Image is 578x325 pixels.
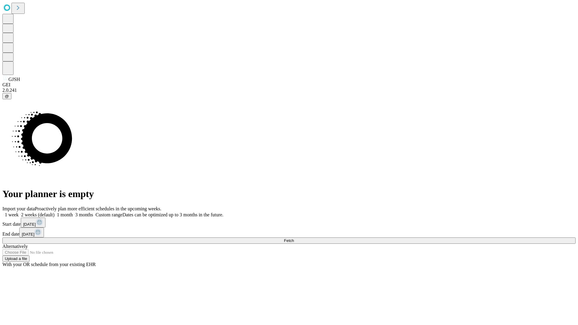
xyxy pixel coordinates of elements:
span: Alternatively [2,244,28,249]
span: 1 week [5,212,19,217]
span: Dates can be optimized up to 3 months in the future. [123,212,223,217]
button: [DATE] [21,218,45,227]
span: 3 months [75,212,93,217]
button: Upload a file [2,255,30,262]
span: @ [5,94,9,98]
span: Import your data [2,206,35,211]
span: GJSH [8,77,20,82]
span: Proactively plan more efficient schedules in the upcoming weeks. [35,206,161,211]
span: [DATE] [22,232,34,237]
span: With your OR schedule from your existing EHR [2,262,96,267]
div: End date [2,227,576,237]
span: Custom range [95,212,122,217]
div: GEI [2,82,576,88]
span: 1 month [57,212,73,217]
div: 2.0.241 [2,88,576,93]
span: Fetch [284,238,294,243]
button: Fetch [2,237,576,244]
div: Start date [2,218,576,227]
span: [DATE] [23,222,36,227]
h1: Your planner is empty [2,188,576,200]
button: @ [2,93,11,99]
button: [DATE] [19,227,44,237]
span: 2 weeks (default) [21,212,54,217]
